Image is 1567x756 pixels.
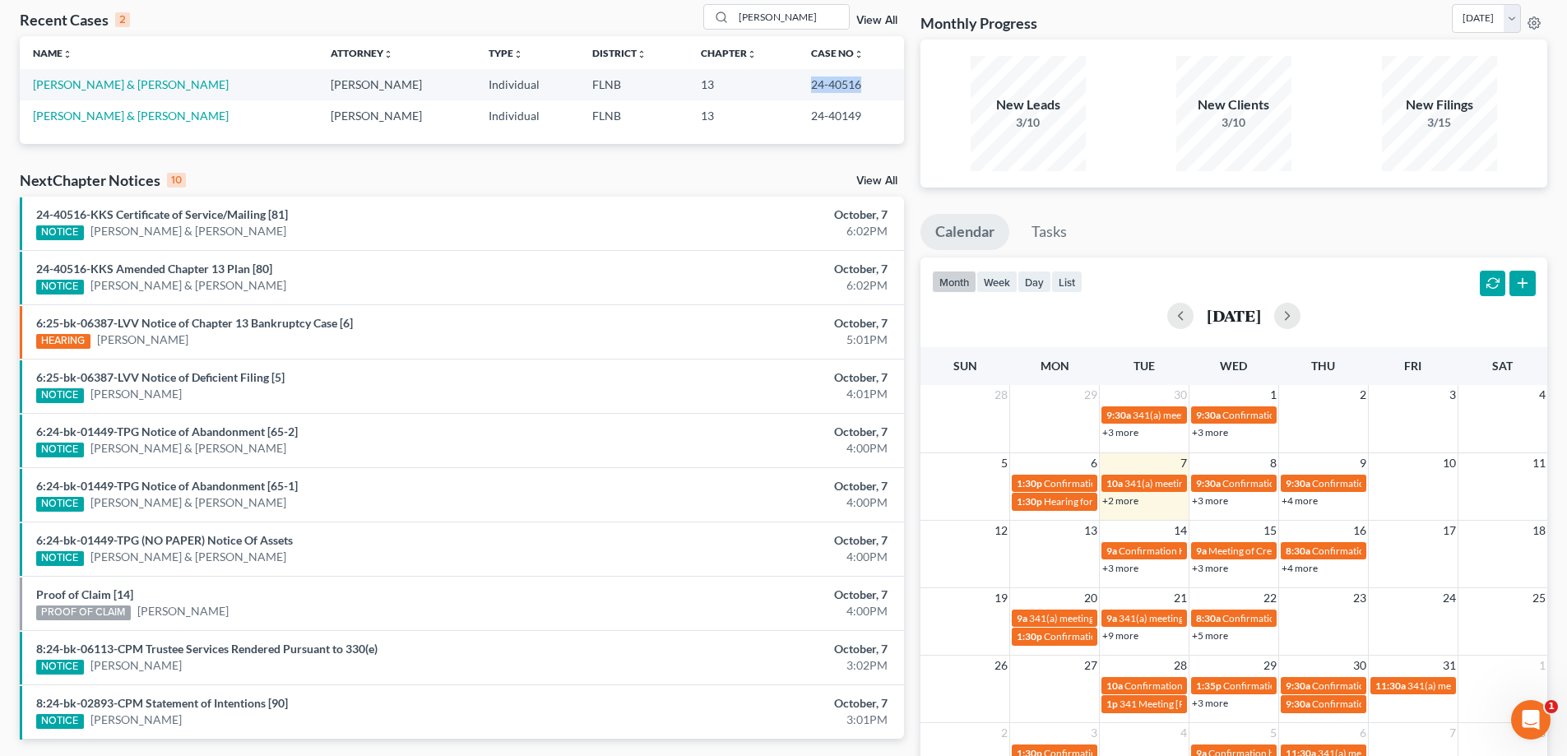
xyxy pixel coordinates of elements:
td: [PERSON_NAME] [318,100,475,131]
span: 1 [1268,385,1278,405]
span: 27 [1083,656,1099,675]
span: Confirmation Hearing for [PERSON_NAME] [1223,679,1412,692]
span: 28 [993,385,1009,405]
span: 26 [993,656,1009,675]
i: unfold_more [747,49,757,59]
span: 18 [1531,521,1547,540]
div: 3/10 [971,114,1086,131]
span: 16 [1351,521,1368,540]
span: 30 [1172,385,1189,405]
div: 6:02PM [614,223,888,239]
span: 5 [1268,723,1278,743]
span: 1 [1545,700,1558,713]
span: 341(a) meeting for [PERSON_NAME] [1133,409,1291,421]
div: NOTICE [36,660,84,675]
input: Search by name... [734,5,849,29]
a: [PERSON_NAME] & [PERSON_NAME] [90,440,286,457]
span: 24 [1441,588,1458,608]
span: 1 [1537,656,1547,675]
span: 13 [1083,521,1099,540]
a: +3 more [1192,494,1228,507]
span: 6 [1089,453,1099,473]
a: 6:24-bk-01449-TPG (NO PAPER) Notice Of Assets [36,533,293,547]
div: 4:01PM [614,386,888,402]
span: 8:30a [1196,612,1221,624]
td: Individual [475,100,579,131]
div: 4:00PM [614,603,888,619]
div: October, 7 [614,369,888,386]
span: Confirmation hearing for [PERSON_NAME] [1222,409,1409,421]
span: Confirmation Hearing [PERSON_NAME] [1222,612,1396,624]
div: October, 7 [614,206,888,223]
div: October, 7 [614,695,888,712]
span: 7 [1179,453,1189,473]
a: 6:24-bk-01449-TPG Notice of Abandonment [65-2] [36,424,298,438]
h2: [DATE] [1207,307,1261,324]
span: 9 [1358,453,1368,473]
a: Attorneyunfold_more [331,47,393,59]
a: Nameunfold_more [33,47,72,59]
span: 1:30p [1017,630,1042,642]
span: 9:30a [1196,409,1221,421]
span: 17 [1441,521,1458,540]
div: 3/10 [1176,114,1291,131]
span: 1p [1106,698,1118,710]
span: Sun [953,359,977,373]
a: 24-40516-KKS Amended Chapter 13 Plan [80] [36,262,272,276]
span: 9a [1106,545,1117,557]
a: 8:24-bk-06113-CPM Trustee Services Rendered Pursuant to 330(e) [36,642,378,656]
a: [PERSON_NAME] [90,657,182,674]
a: View All [856,15,897,26]
div: 2 [115,12,130,27]
i: unfold_more [513,49,523,59]
iframe: Intercom live chat [1511,700,1551,740]
a: [PERSON_NAME] & [PERSON_NAME] [90,277,286,294]
a: +3 more [1192,697,1228,709]
i: unfold_more [383,49,393,59]
span: 9:30a [1106,409,1131,421]
span: Mon [1041,359,1069,373]
div: PROOF OF CLAIM [36,605,131,620]
span: 9:30a [1286,698,1310,710]
span: 9:30a [1286,679,1310,692]
span: 12 [993,521,1009,540]
div: NOTICE [36,225,84,240]
i: unfold_more [854,49,864,59]
span: 7 [1448,723,1458,743]
span: 10a [1106,477,1123,489]
span: 21 [1172,588,1189,608]
span: Confirmation hearing for [PERSON_NAME] [1044,477,1231,489]
div: NOTICE [36,280,84,295]
span: Confirmation hearing for [PERSON_NAME] [1312,679,1499,692]
a: [PERSON_NAME] & [PERSON_NAME] [90,494,286,511]
span: 4 [1179,723,1189,743]
a: +5 more [1192,629,1228,642]
span: Confirmation Hearing for [PERSON_NAME] [1222,477,1411,489]
div: New Filings [1382,95,1497,114]
div: New Leads [971,95,1086,114]
a: Typeunfold_more [489,47,523,59]
span: 28 [1172,656,1189,675]
a: 24-40516-KKS Certificate of Service/Mailing [81] [36,207,288,221]
span: 3 [1089,723,1099,743]
span: 25 [1531,588,1547,608]
span: 10 [1441,453,1458,473]
div: 4:00PM [614,494,888,511]
a: [PERSON_NAME] [90,386,182,402]
span: Thu [1311,359,1335,373]
td: 13 [688,69,798,100]
span: 15 [1262,521,1278,540]
span: Tue [1134,359,1155,373]
a: 6:24-bk-01449-TPG Notice of Abandonment [65-1] [36,479,298,493]
a: Tasks [1017,214,1082,250]
span: 14 [1172,521,1189,540]
span: Confirmation hearing for [PERSON_NAME] [1044,630,1231,642]
span: Confirmation Hearing for [PERSON_NAME] [1119,545,1307,557]
span: 30 [1351,656,1368,675]
div: October, 7 [614,532,888,549]
span: 8:30a [1286,545,1310,557]
span: 6 [1358,723,1368,743]
div: October, 7 [614,315,888,332]
a: +3 more [1192,426,1228,438]
i: unfold_more [63,49,72,59]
